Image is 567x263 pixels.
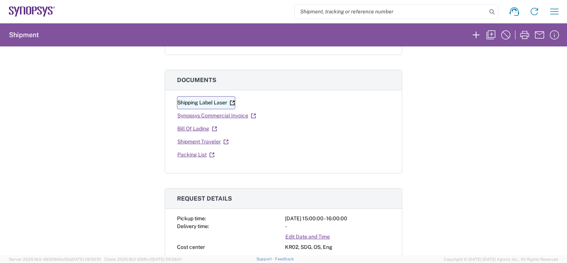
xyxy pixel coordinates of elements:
a: Feedback [275,257,294,261]
span: Pickup time: [177,215,206,221]
span: Request details [177,195,232,202]
a: Synopsys Commercial Invoice [177,109,256,122]
a: Edit Date and Time [285,230,330,243]
a: Bill Of Lading [177,122,217,135]
a: Shipping Label Laser [177,96,235,109]
span: Documents [177,77,216,84]
span: Client: 2025.19.0-129fbcf [104,257,181,262]
span: [DATE] 09:50:51 [71,257,101,262]
h2: Shipment [9,30,39,39]
a: Packing List [177,148,215,161]
span: [DATE] 09:39:01 [151,257,181,262]
div: - [285,223,390,230]
div: KR02, SDG, OS, Eng [285,243,390,251]
span: Copyright © [DATE]-[DATE] Agistix Inc., All Rights Reserved [444,256,558,263]
input: Shipment, tracking or reference number [295,4,487,19]
span: Delivery time: [177,223,209,229]
div: [DATE] 15:00:00 - 16:00:00 [285,215,390,223]
a: Support [256,257,275,261]
span: Server: 2025.19.0-49328d0a35e [9,257,101,262]
a: Shipment Traveler [177,135,229,148]
span: Cost center [177,244,205,250]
